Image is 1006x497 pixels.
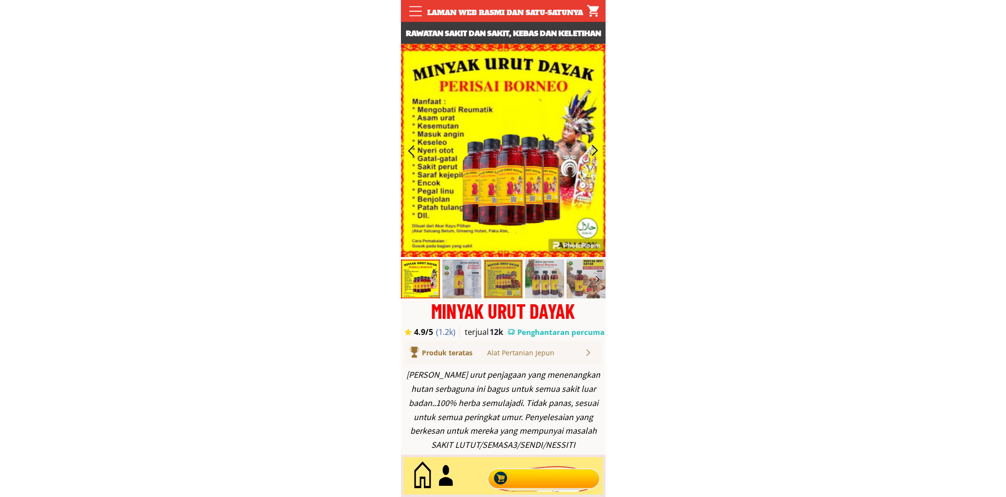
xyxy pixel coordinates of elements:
h3: 12k [490,327,506,337]
div: MINYAK URUT DAYAK [401,301,606,321]
div: Produk teratas [422,348,500,358]
h3: terjual [465,327,498,337]
h3: Penghantaran percuma [517,327,605,337]
div: Laman web rasmi dan satu-satunya [422,7,588,18]
div: Alat Pertanian Jepun [487,348,584,358]
h3: 4.9/5 [414,327,441,337]
div: [PERSON_NAME] urut penjagaan yang menenangkan hutan serbaguna ini bagus untuk semua sakit luar ba... [406,368,601,452]
h3: (1.2k) [436,327,461,337]
h3: Rawatan sakit dan sakit, kebas dan keletihan [401,27,606,39]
